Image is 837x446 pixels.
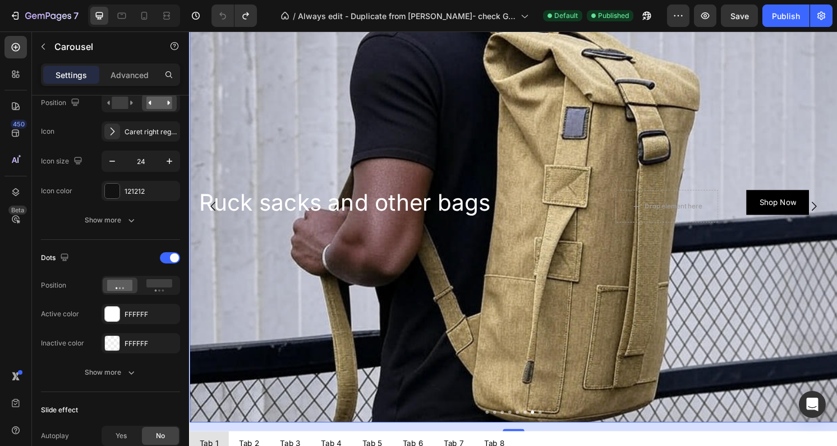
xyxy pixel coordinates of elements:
button: Dot [331,394,334,397]
button: Show more [41,362,180,383]
span: Default [554,11,578,21]
div: Tab 4 [135,420,160,435]
div: Show more [85,215,137,226]
div: Tab 3 [93,420,117,435]
div: Slide effect [41,405,78,415]
div: Inactive color [41,338,84,348]
button: Dot [347,394,350,397]
div: Position [41,280,66,290]
div: Tab 8 [305,420,329,435]
div: Autoplay [41,431,69,441]
span: / [293,10,296,22]
div: Tab 6 [220,420,245,435]
button: 7 [4,4,84,27]
div: Dots [41,251,71,266]
button: Show more [41,210,180,230]
button: Dot [362,394,366,397]
span: Published [598,11,629,21]
div: Icon [41,126,54,136]
button: Dot [355,394,358,397]
p: Settings [56,69,87,81]
p: Shop Now [592,171,630,184]
button: Dot [315,394,319,397]
span: No [156,431,165,441]
div: FFFFFF [125,339,177,349]
button: Publish [762,4,810,27]
button: Save [721,4,758,27]
div: Icon color [41,186,72,196]
iframe: Design area [189,31,837,446]
div: 121212 [125,186,177,197]
div: Icon size [41,154,85,169]
div: Tab 7 [263,420,287,435]
div: Publish [772,10,800,22]
div: Tab 1 [9,420,32,435]
button: <p>Shop Now</p> [578,165,643,190]
div: FFFFFF [125,310,177,320]
div: Tab 5 [178,420,202,435]
button: Dot [339,394,342,397]
div: 450 [11,120,27,129]
div: Beta [8,206,27,215]
p: 7 [73,9,79,22]
div: Tab 2 [50,420,75,435]
div: Active color [41,309,79,319]
div: Caret right regular [125,127,177,137]
div: Drop element here [473,177,532,186]
div: Open Intercom Messenger [799,391,826,418]
div: Show more [85,367,137,378]
div: Position [41,95,82,111]
button: Dot [307,394,311,397]
span: Save [730,11,749,21]
p: Carousel [54,40,150,53]
span: Always edit - Duplicate from [PERSON_NAME]- check GP Copy of Landing Page [298,10,516,22]
span: Yes [116,431,127,441]
button: Dot [323,394,326,397]
p: Advanced [111,69,149,81]
div: Undo/Redo [211,4,257,27]
button: Carousel Next Arrow [633,166,664,197]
